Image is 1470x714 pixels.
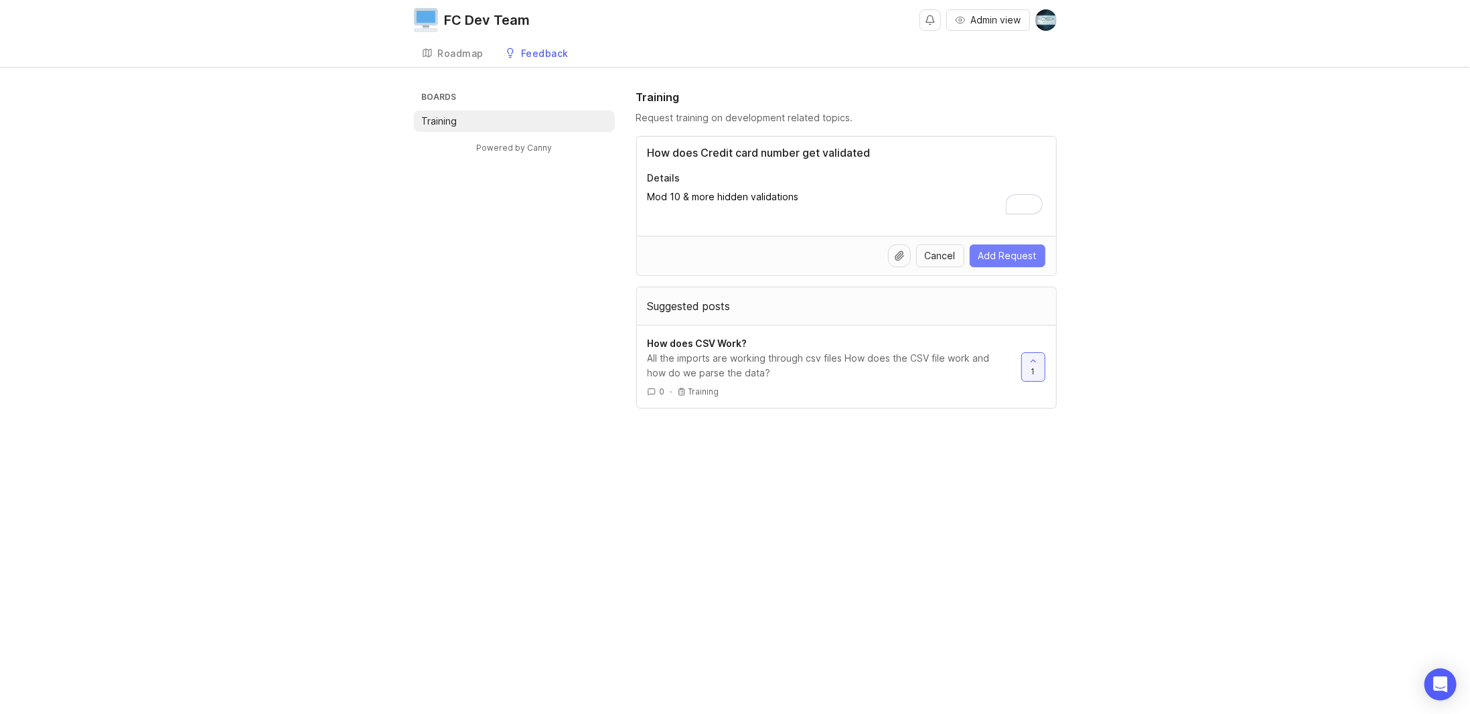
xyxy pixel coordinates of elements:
button: 1 [1021,352,1045,382]
div: · [670,386,672,397]
span: 0 [660,386,665,397]
button: Cancel [916,244,964,267]
p: Details [648,171,1045,185]
p: Training [422,115,457,128]
input: Title [648,145,1045,161]
img: FC Dev Team logo [414,8,438,32]
span: Admin view [971,13,1021,27]
a: Powered by Canny [474,140,554,155]
div: Feedback [521,49,569,58]
div: Request training on development related topics. [636,111,1057,125]
a: Feedback [497,40,577,68]
img: CM Stern [1035,9,1057,31]
button: Add Request [970,244,1045,267]
div: FC Dev Team [445,13,530,27]
button: Admin view [946,9,1030,31]
div: Open Intercom Messenger [1424,668,1457,701]
span: 1 [1031,366,1035,377]
h1: Training [636,89,680,105]
div: All the imports are working through csv files How does the CSV file work and how do we parse the ... [648,351,1011,380]
a: How does CSV Work?All the imports are working through csv files How does the CSV file work and ho... [648,336,1021,397]
span: Cancel [925,249,956,263]
textarea: To enrich screen reader interactions, please activate Accessibility in Grammarly extension settings [648,190,1045,217]
button: Notifications [920,9,941,31]
div: Suggested posts [637,287,1056,325]
h3: Boards [419,89,615,108]
span: How does CSV Work? [648,338,747,349]
span: Add Request [978,249,1037,263]
div: Roadmap [438,49,484,58]
p: Training [688,386,719,397]
a: Roadmap [414,40,492,68]
a: Training [414,111,615,132]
